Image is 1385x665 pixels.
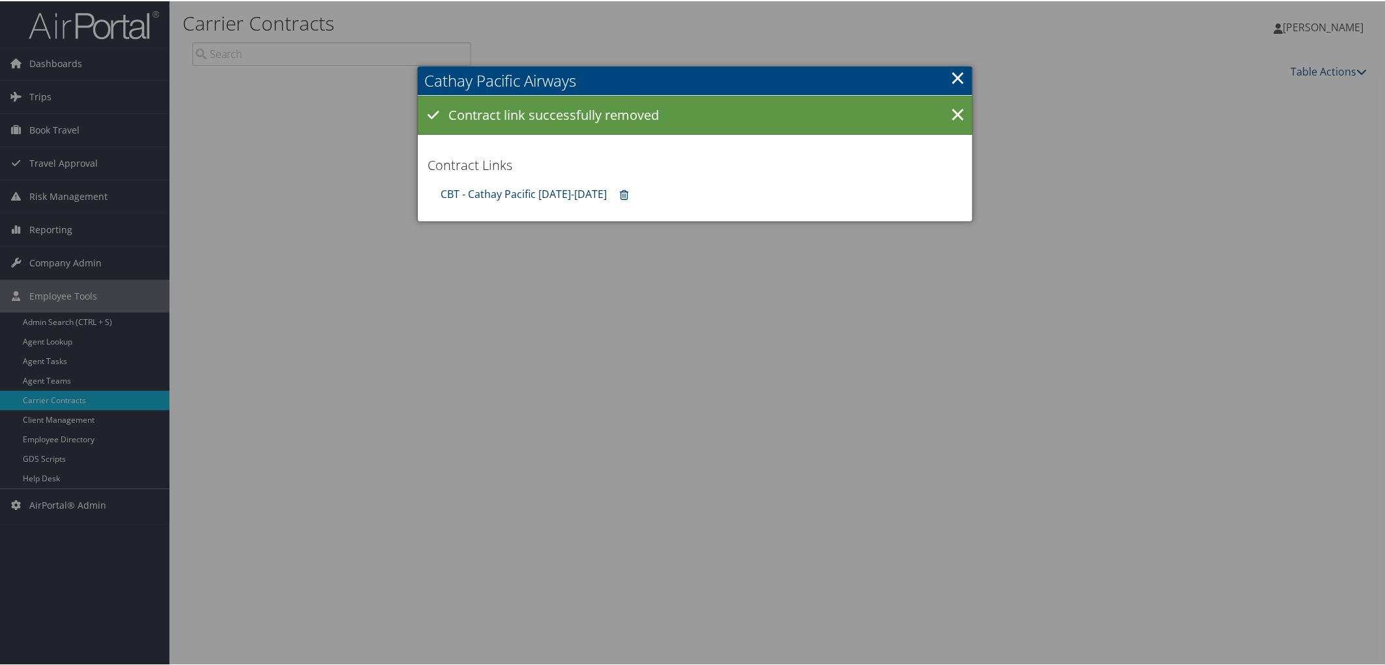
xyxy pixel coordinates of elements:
a: CBT - Cathay Pacific [DATE]-[DATE] [441,186,607,200]
a: × [946,101,969,127]
h2: Cathay Pacific Airways [418,65,972,94]
a: × [950,63,965,89]
h3: Contract Links [428,155,963,173]
a: Remove contract [613,182,635,206]
div: Contract link successfully removed [418,94,972,134]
